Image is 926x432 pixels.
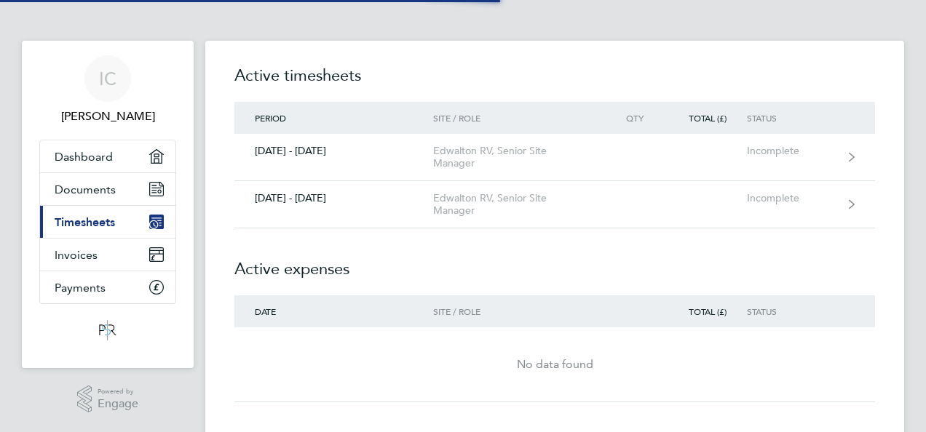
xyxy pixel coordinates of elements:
[234,356,875,373] div: No data found
[40,206,175,238] a: Timesheets
[40,140,175,172] a: Dashboard
[234,64,875,102] h2: Active timesheets
[39,55,176,125] a: IC[PERSON_NAME]
[77,385,139,413] a: Powered byEngage
[234,306,433,316] div: Date
[234,134,875,181] a: [DATE] - [DATE]Edwalton RV, Senior Site ManagerIncomplete
[22,41,194,368] nav: Main navigation
[433,306,600,316] div: Site / Role
[55,281,106,295] span: Payments
[39,319,176,342] a: Go to home page
[55,215,115,229] span: Timesheets
[234,145,433,157] div: [DATE] - [DATE]
[40,239,175,271] a: Invoices
[99,69,116,88] span: IC
[234,192,433,204] div: [DATE] - [DATE]
[433,145,600,169] div: Edwalton RV, Senior Site Manager
[747,192,836,204] div: Incomplete
[40,173,175,205] a: Documents
[55,183,116,196] span: Documents
[55,150,113,164] span: Dashboard
[664,113,747,123] div: Total (£)
[747,145,836,157] div: Incomplete
[234,181,875,228] a: [DATE] - [DATE]Edwalton RV, Senior Site ManagerIncomplete
[95,319,121,342] img: psrsolutions-logo-retina.png
[433,192,600,217] div: Edwalton RV, Senior Site Manager
[747,306,836,316] div: Status
[39,108,176,125] span: Ian Cousins
[40,271,175,303] a: Payments
[255,112,286,124] span: Period
[234,228,875,295] h2: Active expenses
[55,248,98,262] span: Invoices
[600,113,664,123] div: Qty
[747,113,836,123] div: Status
[98,385,138,398] span: Powered by
[433,113,600,123] div: Site / Role
[664,306,747,316] div: Total (£)
[98,398,138,410] span: Engage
